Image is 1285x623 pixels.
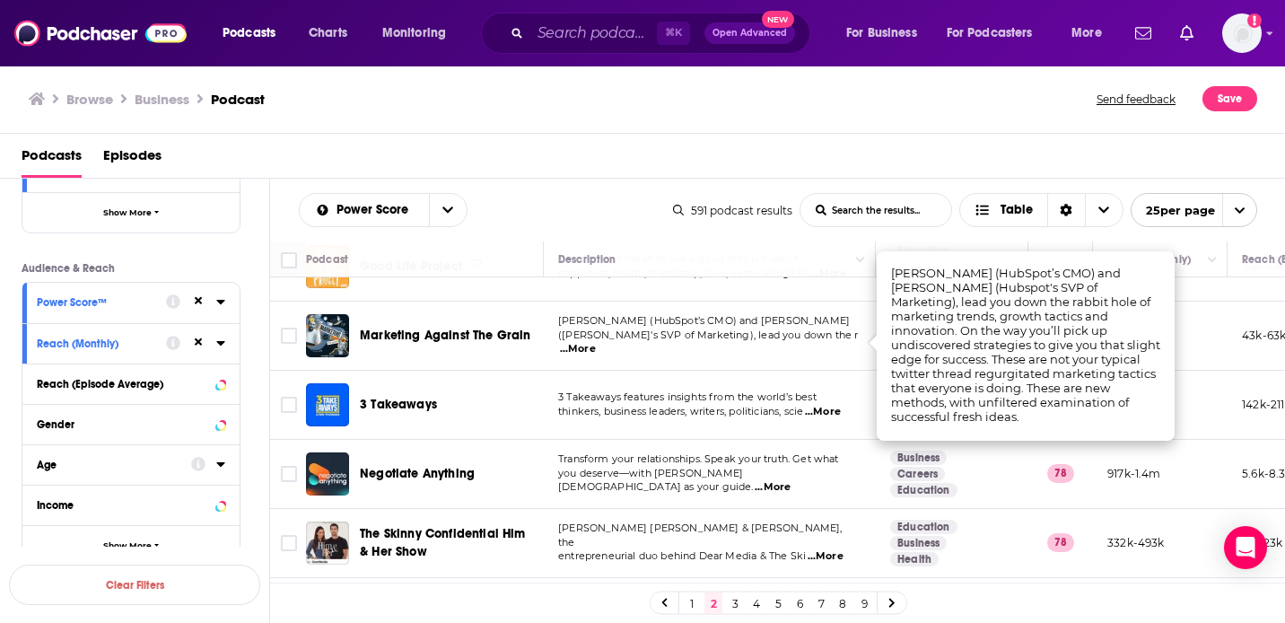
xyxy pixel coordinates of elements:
span: New [762,11,794,28]
button: open menu [370,19,469,48]
div: Open Intercom Messenger [1224,526,1267,569]
div: Gender [37,418,210,431]
div: 591 podcast results [673,204,792,217]
span: Show More [103,541,152,551]
div: Power Score™ [37,296,154,309]
h1: Business [135,91,189,108]
span: happiness, health, friendship, love, or meaning? W [558,267,809,279]
button: Open AdvancedNew [704,22,795,44]
a: 9 [855,592,873,614]
img: Marketing Against The Grain [306,314,349,357]
span: Toggle select row [281,397,297,413]
a: Health [890,552,939,566]
span: Toggle select row [281,466,297,482]
span: ⌘ K [657,22,690,45]
span: For Podcasters [947,21,1033,46]
span: ...More [805,405,841,419]
span: you deserve—with [PERSON_NAME][DEMOGRAPHIC_DATA] as your guide. [558,467,754,494]
span: ...More [808,549,844,564]
img: 3 Takeaways [306,383,349,426]
h3: Podcast [211,91,265,108]
span: ([PERSON_NAME]'s SVP of Marketing), lead you down the r [558,329,858,341]
span: Power Score [337,204,415,216]
a: Business [890,536,947,550]
a: Education [890,483,957,497]
a: Podcasts [22,141,82,178]
div: Income [37,499,210,512]
span: Toggle select row [281,535,297,551]
button: Column Actions [1067,250,1088,271]
p: Audience & Reach [22,262,240,275]
span: More [1071,21,1102,46]
a: Show notifications dropdown [1128,18,1158,48]
a: Careers [890,467,945,481]
p: 332k-493k [1107,535,1165,550]
img: Negotiate Anything [306,452,349,496]
button: Income [37,493,225,515]
img: The Skinny Confidential Him & Her Show [306,522,349,565]
p: 917k-1.4m [1107,466,1161,481]
span: ...More [560,342,596,356]
span: ...More [755,480,791,495]
img: Podchaser - Follow, Share and Rate Podcasts [14,16,187,50]
a: Charts [297,19,358,48]
a: 3 [726,592,744,614]
button: open menu [1131,193,1257,227]
button: open menu [935,19,1059,48]
button: Clear Filters [9,565,260,605]
span: Podcasts [223,21,275,46]
button: open menu [429,194,467,226]
span: 3 Takeaways [360,397,437,412]
div: Reach (Episode Average) [37,378,210,390]
div: Podcast [306,249,348,270]
a: Education [890,520,957,534]
span: Monitoring [382,21,446,46]
button: Age [37,452,191,475]
div: Description [558,249,616,270]
button: Column Actions [1202,250,1223,271]
a: The Skinny Confidential Him & Her Show [360,525,538,561]
span: For Business [846,21,917,46]
button: Reach (Episode Average) [37,372,225,394]
a: 3 Takeaways [360,396,437,414]
button: Show profile menu [1222,13,1262,53]
button: open menu [1059,19,1124,48]
span: Episodes [103,141,162,178]
button: Power Score™ [37,290,166,312]
p: 78 [1047,533,1074,551]
button: Save [1202,86,1257,111]
div: Age [37,459,179,471]
span: Logged in as jciarczynski [1222,13,1262,53]
a: 1 [683,592,701,614]
div: Search podcasts, credits, & more... [498,13,827,54]
p: 78 [1047,464,1074,482]
a: Browse [66,91,113,108]
button: open menu [834,19,940,48]
div: Sort Direction [1047,194,1085,226]
button: Send feedback [1091,86,1181,111]
button: Reach (Monthly) [37,331,166,354]
span: 25 per page [1132,197,1215,224]
button: Show More [22,192,240,233]
span: Transform your relationships. Speak your truth. Get what [558,452,839,465]
a: Negotiate Anything [360,465,475,483]
button: Show More [22,525,240,566]
a: Marketing Against The Grain [360,327,531,345]
span: Show More [103,208,152,218]
div: Power Score [1043,249,1068,270]
button: open menu [210,19,299,48]
div: Reach (Monthly) [1107,249,1191,270]
div: Reach (Monthly) [37,338,154,350]
h2: Choose List sort [299,193,468,227]
div: Categories [890,249,946,270]
span: The Skinny Confidential Him & Her Show [360,526,526,559]
a: 5 [769,592,787,614]
span: 3 Takeaways features insights from the world’s best [558,390,817,403]
span: [PERSON_NAME] (HubSpot’s CMO) and [PERSON_NAME] [558,314,850,327]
